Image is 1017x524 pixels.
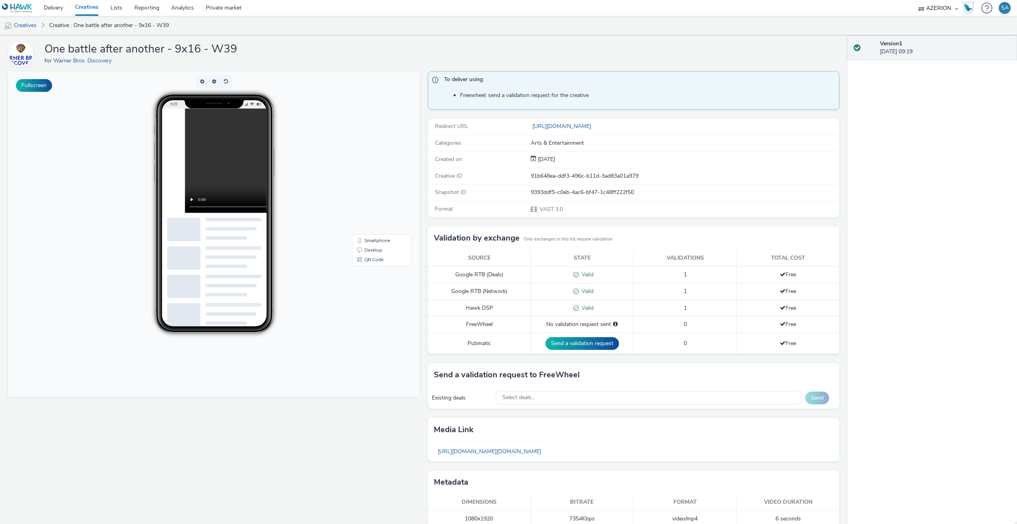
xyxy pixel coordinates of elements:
a: Creative : One battle after another - 9x16 - W39 [45,16,173,35]
span: To deliver using: [444,76,831,86]
span: Valid [579,304,594,312]
div: No validation request sent [535,320,629,328]
span: 1 [684,287,687,295]
strong: Version 1 [880,40,902,47]
div: Existing deals [432,394,492,402]
div: Please select a deal below and click on Send to send a validation request to FreeWheel. [613,320,618,328]
img: Hawk Academy [962,2,974,14]
span: Free [780,287,796,295]
span: Format [435,205,453,213]
div: Arts & Entertainment [531,139,839,147]
span: Desktop [356,177,374,181]
th: Validations [634,250,737,266]
div: 9393ddf5-c0eb-4ac6-bf47-1c48ff222f50 [531,188,839,196]
th: Total cost [737,250,839,266]
img: mobile [4,22,12,30]
li: Desktop [346,174,402,184]
th: Format [634,494,737,510]
div: Creation 09 September 2025, 09:19 [536,155,555,163]
span: Free [780,320,796,328]
a: Hawk Academy [962,2,977,14]
th: Dimensions [428,494,531,510]
a: [URL][DOMAIN_NAME][DOMAIN_NAME] [434,444,545,459]
td: Google RTB (Deals) [428,266,531,283]
td: Pubmatic [428,333,531,354]
td: Google RTB (Network) [428,283,531,300]
span: [DATE] [536,155,555,163]
li: Freewheel: send a validation request for the creative [460,91,835,99]
td: Hawk DSP [428,300,531,316]
th: Source [428,250,531,266]
a: Warner Bros. Discovery [53,57,115,64]
span: Smartphone [356,167,382,172]
img: undefined Logo [2,3,33,13]
span: Valid [579,271,594,278]
span: Created on [435,155,462,163]
td: FreeWheel [428,316,531,333]
span: 1 [684,304,687,312]
span: Free [780,340,796,347]
h3: Media link [434,424,474,436]
span: Valid [579,287,594,295]
h3: Send a validation request to FreeWheel [434,369,580,381]
span: 9:29 [162,31,169,35]
span: Select deals... [502,394,535,401]
th: Video duration [737,494,839,510]
span: for [44,57,53,64]
img: Warner Bros. Discovery [9,43,32,66]
a: [URL][DOMAIN_NAME] [531,122,594,130]
span: VAST 3.0 [539,206,563,213]
div: SA [1001,2,1009,14]
th: Bitrate [531,494,634,510]
span: Snapshot ID [435,188,466,196]
small: Only exchanges in this list require validation [524,236,612,243]
span: Categories [435,139,461,147]
h3: Validation by exchange [434,232,520,244]
div: 91b648ea-ddf3-496c-b11d-3ad83a01a979 [531,172,839,180]
h1: One battle after another - 9x16 - W39 [44,42,237,57]
li: QR Code [346,184,402,193]
span: Creative ID [435,172,462,180]
span: Free [780,271,796,278]
li: Smartphone [346,165,402,174]
span: Free [780,304,796,312]
span: Redirect URL [435,122,468,130]
a: Warner Bros. Discovery [8,50,37,58]
span: 0 [684,340,687,347]
button: Fullscreen [16,79,52,92]
h3: Metadata [434,476,468,488]
span: 0 [684,320,687,328]
span: 1 [684,271,687,278]
th: State [531,250,634,266]
button: Send a validation request [545,337,619,350]
button: Send [805,392,829,404]
div: [DATE] 09:19 [880,40,1011,56]
span: QR Code [356,186,375,191]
